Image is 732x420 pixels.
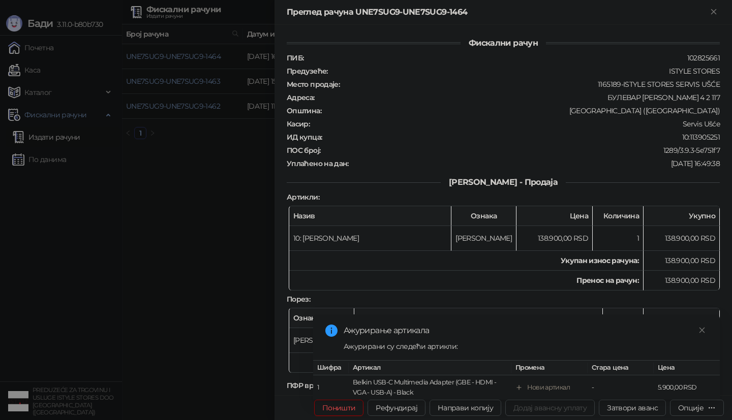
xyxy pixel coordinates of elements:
[527,382,570,393] div: Нови артикал
[349,375,511,400] td: Belkin USB-C Multimedia Adapter (GBE - HDMI - VGA - USB-A) - Black
[698,327,706,334] span: close
[516,226,593,251] td: 138.900,00 RSD
[644,251,720,271] td: 138.900,00 RSD
[316,93,721,102] div: БУЛЕВАР [PERSON_NAME] 4 2 117
[349,361,511,375] th: Артикал
[588,375,654,400] td: -
[644,226,720,251] td: 138.900,00 RSD
[561,256,639,265] strong: Укупан износ рачуна :
[341,80,721,89] div: 1165189-ISTYLE STORES SERVIS UŠĆE
[461,38,546,48] span: Фискални рачун
[603,308,644,328] th: Стопа
[287,6,708,18] div: Преглед рачуна UNE7SUG9-UNE7SUG9-1464
[451,226,516,251] td: [PERSON_NAME]
[287,192,319,202] strong: Артикли :
[516,206,593,226] th: Цена
[354,308,603,328] th: Име
[287,53,303,62] strong: ПИБ :
[287,381,329,390] strong: ПФР време :
[696,325,708,336] a: Close
[593,206,644,226] th: Количина
[654,375,720,400] td: 5.900,00 RSD
[344,325,708,337] div: Ажурирање артикала
[304,53,721,62] div: 102825661
[287,159,349,168] strong: Уплаћено на дан :
[313,361,349,375] th: Шифра
[287,394,348,403] strong: ПФР број рачуна :
[511,361,588,375] th: Промена
[311,119,721,128] div: Servis Ušće
[289,308,354,328] th: Ознака
[287,67,328,76] strong: Предузеће :
[644,206,720,226] th: Укупно
[344,341,708,352] div: Ажурирани су следећи артикли:
[644,308,720,328] th: Порез
[644,271,720,290] td: 138.900,00 RSD
[350,159,721,168] div: [DATE] 16:49:38
[289,328,354,353] td: [PERSON_NAME]
[322,106,721,115] div: [GEOGRAPHIC_DATA] ([GEOGRAPHIC_DATA])
[588,361,654,375] th: Стара цена
[451,206,516,226] th: Ознака
[441,177,566,187] span: [PERSON_NAME] - Продаја
[287,80,340,89] strong: Место продаје :
[654,361,720,375] th: Цена
[287,146,320,155] strong: ПОС број :
[287,106,321,115] strong: Општина :
[325,325,338,337] span: info-circle
[323,133,721,142] div: 10:113905251
[289,226,451,251] td: 10: [PERSON_NAME]
[289,206,451,226] th: Назив
[287,93,315,102] strong: Адреса :
[576,276,639,285] strong: Пренос на рачун :
[708,6,720,18] button: Close
[287,295,310,304] strong: Порез :
[321,146,721,155] div: 1289/3.9.3-5e751f7
[313,375,349,400] td: 1
[287,119,310,128] strong: Касир :
[287,133,322,142] strong: ИД купца :
[329,67,721,76] div: ISTYLE STORES
[593,226,644,251] td: 1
